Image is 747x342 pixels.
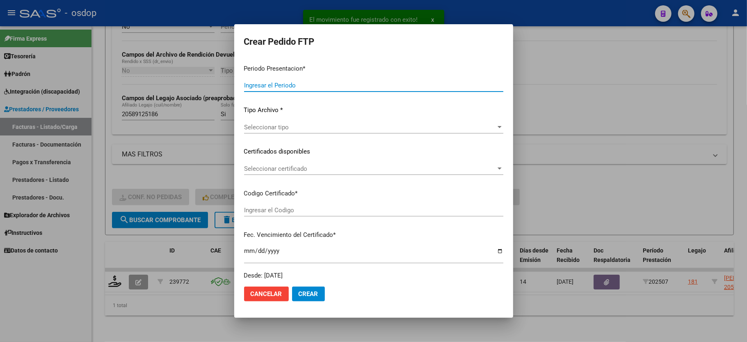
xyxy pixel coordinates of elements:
button: Cancelar [244,287,289,301]
div: Desde: [DATE] [244,271,503,280]
span: Crear [299,290,318,298]
span: Seleccionar certificado [244,165,496,172]
p: Codigo Certificado [244,189,503,198]
span: Seleccionar tipo [244,124,496,131]
p: Certificados disponibles [244,147,503,156]
h2: Crear Pedido FTP [244,34,503,50]
p: Fec. Vencimiento del Certificado [244,230,503,240]
span: Cancelar [251,290,282,298]
p: Tipo Archivo * [244,106,503,115]
p: Periodo Presentacion [244,64,503,73]
button: Crear [292,287,325,301]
